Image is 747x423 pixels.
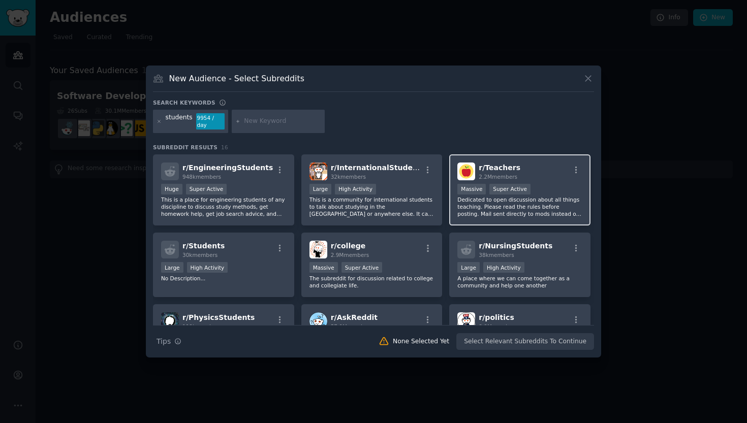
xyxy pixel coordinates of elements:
[489,184,531,194] div: Super Active
[153,99,215,106] h3: Search keywords
[483,262,524,273] div: High Activity
[457,196,582,217] p: Dedicated to open discussion about all things teaching. Please read the rules before posting. Mai...
[479,313,514,321] span: r/ politics
[335,184,376,194] div: High Activity
[479,242,552,250] span: r/ NursingStudents
[169,73,304,84] h3: New Audience - Select Subreddits
[309,162,327,180] img: InternationalStudents
[182,174,221,180] span: 948k members
[479,174,517,180] span: 2.2M members
[457,262,480,273] div: Large
[479,323,517,330] span: 8.9M members
[309,262,338,273] div: Massive
[166,113,193,129] div: students
[393,337,449,346] div: None Selected Yet
[161,196,286,217] p: This is a place for engineering students of any discipline to discuss study methods, get homework...
[457,275,582,289] p: A place where we can come together as a community and help one another
[153,144,217,151] span: Subreddit Results
[182,164,273,172] span: r/ EngineeringStudents
[331,164,425,172] span: r/ InternationalStudents
[153,333,185,350] button: Tips
[161,262,183,273] div: Large
[479,164,520,172] span: r/ Teachers
[161,275,286,282] p: No Description...
[309,184,332,194] div: Large
[221,144,228,150] span: 16
[479,252,514,258] span: 38k members
[331,323,372,330] span: 57.0M members
[196,113,225,129] div: 9954 / day
[182,323,221,330] span: 119k members
[186,184,227,194] div: Super Active
[457,312,475,330] img: politics
[182,242,225,250] span: r/ Students
[341,262,383,273] div: Super Active
[182,252,217,258] span: 30k members
[187,262,228,273] div: High Activity
[331,174,366,180] span: 32k members
[309,312,327,330] img: AskReddit
[309,275,434,289] p: The subreddit for discussion related to college and collegiate life.
[309,196,434,217] p: This is a community for international students to talk about studying in the [GEOGRAPHIC_DATA] or...
[244,117,321,126] input: New Keyword
[331,242,366,250] span: r/ college
[182,313,255,321] span: r/ PhysicsStudents
[331,252,369,258] span: 2.9M members
[309,241,327,258] img: college
[161,184,182,194] div: Huge
[157,336,171,347] span: Tips
[457,162,475,180] img: Teachers
[331,313,378,321] span: r/ AskReddit
[457,184,486,194] div: Massive
[161,312,179,330] img: PhysicsStudents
